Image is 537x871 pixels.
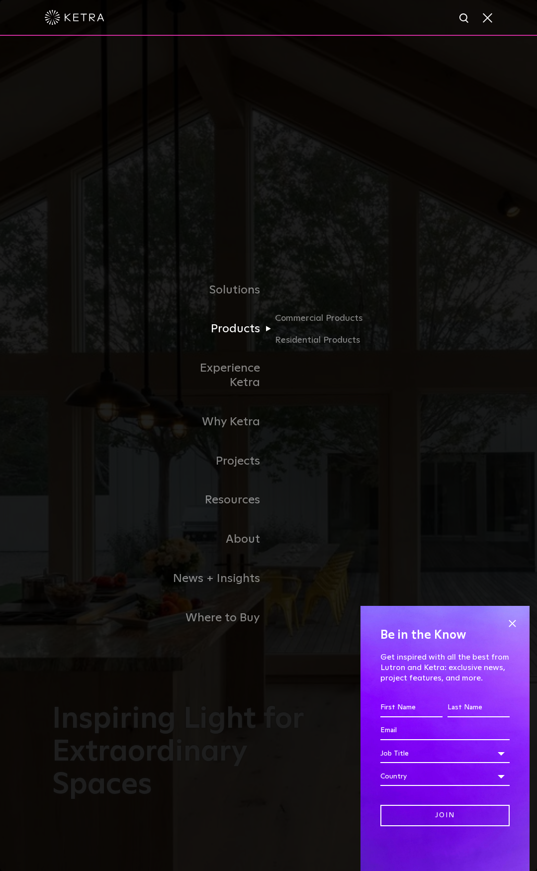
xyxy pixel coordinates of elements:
a: Experience Ketra [167,349,268,402]
a: Commercial Products [275,311,370,333]
div: Country [380,767,510,786]
a: Why Ketra [167,402,268,442]
input: Email [380,721,510,740]
a: Where to Buy [167,598,268,638]
p: Get inspired with all the best from Lutron and Ketra: exclusive news, project features, and more. [380,652,510,683]
input: Join [380,805,510,826]
a: Resources [167,481,268,520]
a: Solutions [167,271,268,310]
img: ketra-logo-2019-white [45,10,104,25]
div: Job Title [380,744,510,763]
input: First Name [380,698,443,717]
a: Residential Products [275,333,370,347]
a: About [167,520,268,559]
h4: Be in the Know [380,626,510,645]
input: Last Name [447,698,510,717]
div: Navigation Menu [167,271,370,638]
img: search icon [458,12,471,25]
a: Projects [167,442,268,481]
a: Products [167,309,268,349]
a: News + Insights [167,559,268,598]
